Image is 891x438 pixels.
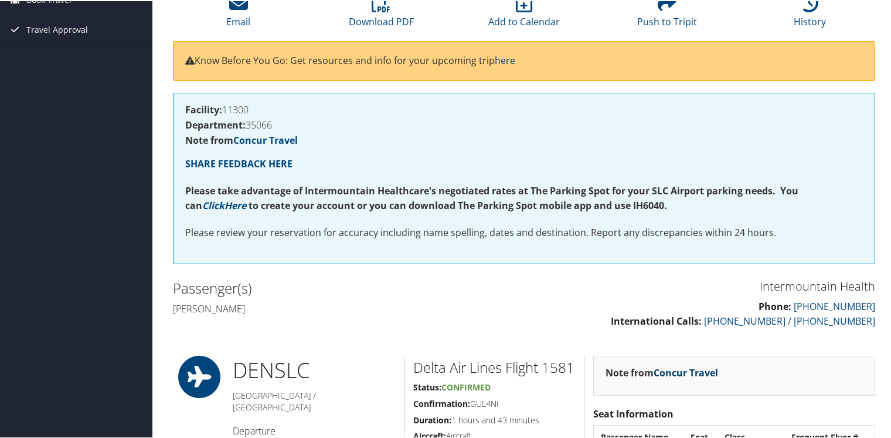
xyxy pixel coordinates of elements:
h5: GUL4NI [413,397,575,409]
p: Please review your reservation for accuracy including name spelling, dates and destination. Repor... [185,224,863,240]
a: SHARE FEEDBACK HERE [185,156,293,169]
a: Here [225,198,246,211]
h4: [PERSON_NAME] [173,301,515,314]
span: Travel Approval [26,14,88,43]
strong: Department: [185,117,246,130]
strong: Seat Information [593,406,674,419]
strong: Confirmation: [413,397,470,408]
h4: 35066 [185,119,863,129]
a: [PHONE_NUMBER] [794,299,875,312]
p: Know Before You Go: Get resources and info for your upcoming trip [185,52,863,68]
strong: Note from [606,365,718,378]
strong: Please take advantage of Intermountain Healthcare's negotiated rates at The Parking Spot for your... [185,183,798,211]
h3: Intermountain Health [533,277,875,294]
h4: 11300 [185,104,863,113]
a: Click [202,198,225,211]
strong: Duration: [413,413,451,424]
a: Concur Travel [654,365,718,378]
h2: Delta Air Lines Flight 1581 [413,356,575,376]
h5: 1 hours and 43 minutes [413,413,575,425]
h5: [GEOGRAPHIC_DATA] / [GEOGRAPHIC_DATA] [233,389,395,412]
a: here [495,53,515,66]
strong: Facility: [185,102,222,115]
h2: Passenger(s) [173,277,515,297]
span: Confirmed [441,380,491,392]
strong: Status: [413,380,441,392]
h4: Departure [233,423,395,436]
a: Concur Travel [233,133,298,146]
strong: Note from [185,133,298,146]
strong: International Calls: [611,314,702,326]
h1: DEN SLC [233,355,395,384]
strong: Phone: [759,299,791,312]
strong: to create your account or you can download The Parking Spot mobile app and use IH6040. [249,198,667,211]
a: [PHONE_NUMBER] / [PHONE_NUMBER] [704,314,875,326]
